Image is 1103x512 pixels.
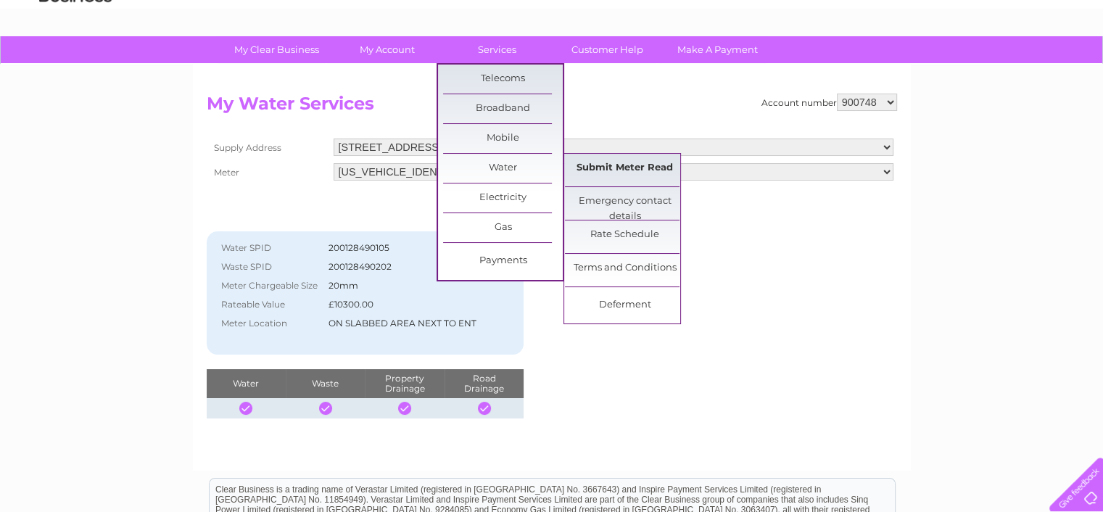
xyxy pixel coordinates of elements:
[437,36,557,63] a: Services
[214,314,325,333] th: Meter Location
[214,257,325,276] th: Waste SPID
[565,220,685,249] a: Rate Schedule
[325,239,492,257] td: 200128490105
[565,254,685,283] a: Terms and Conditions
[214,239,325,257] th: Water SPID
[830,7,930,25] a: 0333 014 3131
[565,154,685,183] a: Submit Meter Read
[443,183,563,212] a: Electricity
[286,369,365,398] th: Waste
[214,295,325,314] th: Rateable Value
[445,369,524,398] th: Road Drainage
[325,257,492,276] td: 200128490202
[443,94,563,123] a: Broadband
[565,187,685,216] a: Emergency contact details
[443,154,563,183] a: Water
[548,36,667,63] a: Customer Help
[210,8,895,70] div: Clear Business is a trading name of Verastar Limited (registered in [GEOGRAPHIC_DATA] No. 3667643...
[565,291,685,320] a: Deferment
[207,135,330,160] th: Supply Address
[38,38,112,82] img: logo.png
[443,124,563,153] a: Mobile
[1007,62,1042,73] a: Contact
[761,94,897,111] div: Account number
[977,62,998,73] a: Blog
[325,314,492,333] td: ON SLABBED AREA NEXT TO ENT
[884,62,916,73] a: Energy
[658,36,777,63] a: Make A Payment
[848,62,875,73] a: Water
[443,65,563,94] a: Telecoms
[207,94,897,121] h2: My Water Services
[325,276,492,295] td: 20mm
[207,369,286,398] th: Water
[365,369,444,398] th: Property Drainage
[214,276,325,295] th: Meter Chargeable Size
[1055,62,1089,73] a: Log out
[443,213,563,242] a: Gas
[325,295,492,314] td: £10300.00
[925,62,968,73] a: Telecoms
[207,160,330,184] th: Meter
[217,36,336,63] a: My Clear Business
[327,36,447,63] a: My Account
[443,247,563,276] a: Payments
